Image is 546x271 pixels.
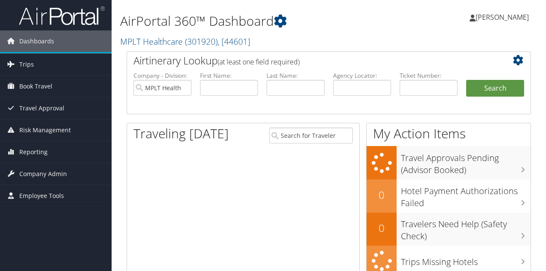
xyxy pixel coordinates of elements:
span: ( 301920 ) [185,36,218,47]
span: Reporting [19,141,48,163]
h1: My Action Items [367,125,531,143]
h2: Airtinerary Lookup [133,53,491,68]
button: Search [466,80,524,97]
label: Ticket Number: [400,71,458,80]
span: [PERSON_NAME] [476,12,529,22]
span: Company Admin [19,163,67,185]
span: (at least one field required) [218,57,300,67]
h1: AirPortal 360™ Dashboard [120,12,398,30]
span: Dashboards [19,30,54,52]
a: MPLT Healthcare [120,36,250,47]
span: Employee Tools [19,185,64,207]
span: Trips [19,54,34,75]
label: Agency Locator: [333,71,391,80]
a: 0Hotel Payment Authorizations Failed [367,180,531,213]
img: airportal-logo.png [19,6,105,26]
label: First Name: [200,71,258,80]
h3: Trips Missing Hotels [401,252,531,268]
h3: Hotel Payment Authorizations Failed [401,181,531,209]
span: Travel Approval [19,97,64,119]
a: 0Travelers Need Help (Safety Check) [367,213,531,246]
a: Travel Approvals Pending (Advisor Booked) [367,146,531,179]
label: Last Name: [267,71,325,80]
label: Company - Division: [133,71,191,80]
input: Search for Traveler [269,128,353,143]
a: [PERSON_NAME] [470,4,537,30]
h2: 0 [367,221,397,235]
span: Risk Management [19,119,71,141]
span: Book Travel [19,76,52,97]
span: , [ 44601 ] [218,36,250,47]
h3: Travel Approvals Pending (Advisor Booked) [401,148,531,176]
h3: Travelers Need Help (Safety Check) [401,214,531,242]
h1: Traveling [DATE] [133,125,229,143]
h2: 0 [367,188,397,202]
